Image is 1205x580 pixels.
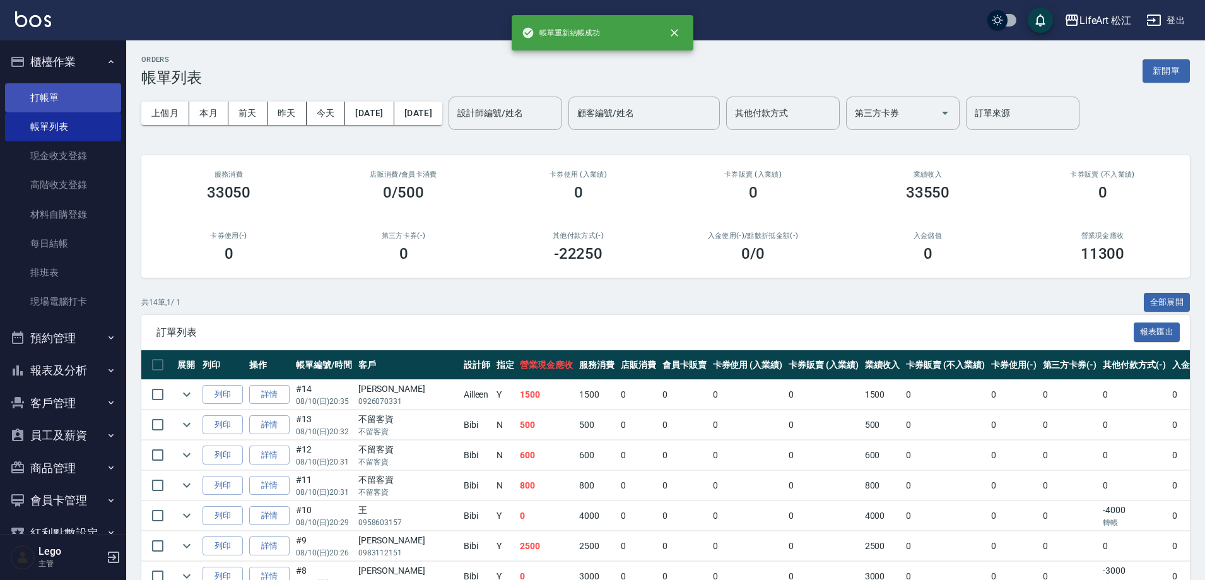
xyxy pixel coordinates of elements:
button: expand row [177,536,196,555]
td: #10 [293,501,355,531]
td: 1500 [576,380,618,410]
td: 0 [903,380,987,410]
td: N [493,441,517,470]
td: 800 [517,471,576,500]
td: 0 [785,501,862,531]
th: 卡券使用(-) [988,350,1040,380]
h2: 入金使用(-) /點數折抵金額(-) [681,232,825,240]
h2: 其他付款方式(-) [506,232,650,240]
td: Bibi [461,501,493,531]
td: 0 [988,531,1040,561]
td: 0 [618,380,659,410]
button: 昨天 [267,102,307,125]
h3: 0/500 [383,184,424,201]
th: 業績收入 [862,350,903,380]
a: 現場電腦打卡 [5,287,121,316]
th: 卡券販賣 (不入業績) [903,350,987,380]
td: 0 [988,410,1040,440]
p: 08/10 (日) 20:31 [296,487,352,498]
p: 0926070331 [358,396,457,407]
td: Bibi [461,471,493,500]
td: 2500 [862,531,903,561]
td: 0 [1040,471,1100,500]
p: 不留客資 [358,487,457,498]
td: 4000 [862,501,903,531]
th: 卡券使用 (入業績) [710,350,786,380]
h3: 0 [749,184,758,201]
p: 轉帳 [1103,517,1166,528]
td: 600 [517,441,576,470]
td: 0 [903,531,987,561]
td: 0 [1100,380,1169,410]
p: 08/10 (日) 20:29 [296,517,352,528]
td: Bibi [461,441,493,470]
p: 不留客資 [358,456,457,468]
h3: 0 [574,184,583,201]
button: [DATE] [394,102,442,125]
a: 現金收支登錄 [5,141,121,170]
button: 列印 [203,536,243,556]
p: 主管 [38,558,103,569]
button: 列印 [203,506,243,526]
h2: 卡券販賣 (不入業績) [1030,170,1175,179]
h2: 入金儲值 [855,232,1000,240]
button: 列印 [203,446,243,465]
td: 0 [785,531,862,561]
button: 登出 [1141,9,1190,32]
button: 預約管理 [5,322,121,355]
span: 訂單列表 [156,326,1134,339]
th: 服務消費 [576,350,618,380]
div: 不留客資 [358,413,457,426]
h2: 業績收入 [855,170,1000,179]
p: 0983112151 [358,547,457,559]
td: 0 [710,380,786,410]
div: [PERSON_NAME] [358,564,457,577]
h3: 11300 [1081,245,1125,263]
td: 0 [710,531,786,561]
td: 0 [1040,531,1100,561]
td: 0 [618,531,659,561]
td: #12 [293,441,355,470]
img: Logo [15,11,51,27]
td: 0 [659,531,710,561]
button: 本月 [189,102,228,125]
td: 600 [576,441,618,470]
td: #9 [293,531,355,561]
td: 1500 [517,380,576,410]
p: 08/10 (日) 20:26 [296,547,352,559]
td: Y [493,501,517,531]
div: LifeArt 松江 [1079,13,1132,28]
h2: 卡券使用 (入業績) [506,170,650,179]
th: 操作 [246,350,293,380]
td: 0 [618,441,659,470]
h2: 店販消費 /會員卡消費 [331,170,476,179]
button: 列印 [203,415,243,435]
td: 0 [1040,441,1100,470]
td: 0 [785,380,862,410]
td: 0 [659,471,710,500]
td: 0 [988,501,1040,531]
td: #14 [293,380,355,410]
th: 客戶 [355,350,461,380]
td: 0 [659,380,710,410]
div: [PERSON_NAME] [358,382,457,396]
td: 0 [988,380,1040,410]
button: LifeArt 松江 [1059,8,1137,33]
td: Ailleen [461,380,493,410]
td: 0 [618,410,659,440]
td: Bibi [461,410,493,440]
button: 櫃檯作業 [5,45,121,78]
td: 500 [576,410,618,440]
td: Y [493,380,517,410]
a: 報表匯出 [1134,326,1180,338]
h3: 0 [399,245,408,263]
h3: 33550 [906,184,950,201]
p: 08/10 (日) 20:31 [296,456,352,468]
td: 0 [988,471,1040,500]
td: #11 [293,471,355,500]
a: 高階收支登錄 [5,170,121,199]
td: 4000 [576,501,618,531]
h3: 0 [225,245,233,263]
button: expand row [177,506,196,525]
th: 營業現金應收 [517,350,576,380]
